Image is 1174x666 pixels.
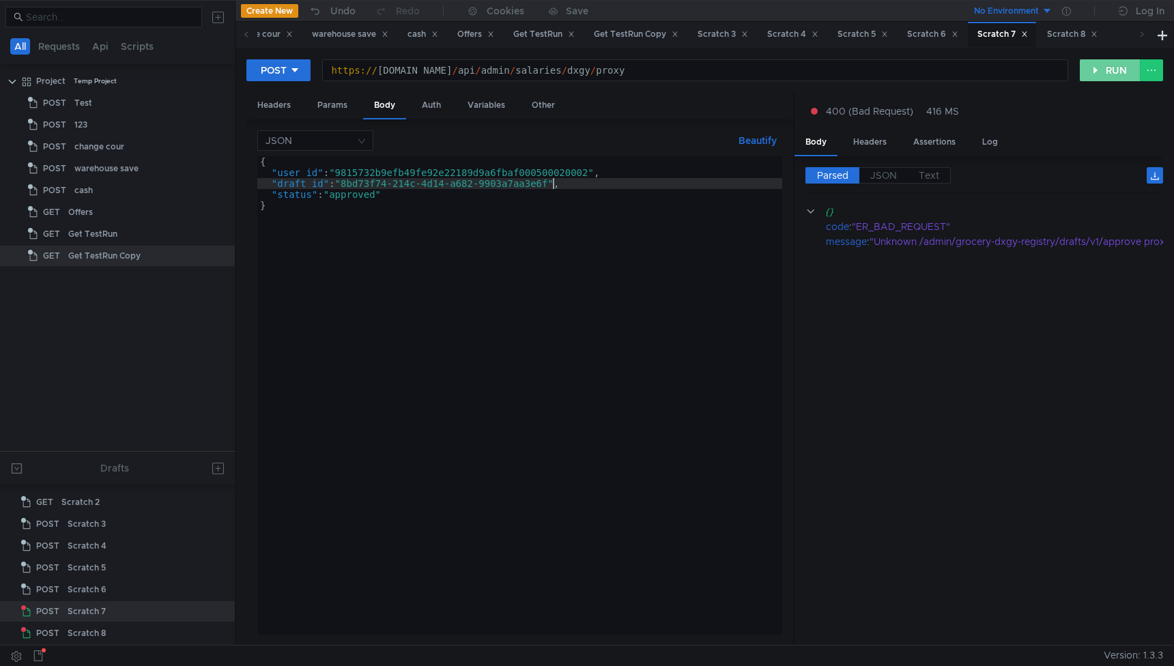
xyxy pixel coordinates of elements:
button: Beautify [733,132,782,149]
span: POST [36,514,59,534]
div: message [826,234,867,249]
span: GET [43,202,60,222]
span: POST [43,158,66,179]
div: Assertions [902,130,967,155]
span: Version: 1.3.3 [1104,646,1163,665]
span: POST [43,136,66,157]
span: GET [36,492,53,512]
div: Body [363,93,406,119]
div: Redo [396,3,420,19]
div: change cour [231,27,293,42]
div: Variables [457,93,516,118]
div: Other [521,93,566,118]
span: POST [36,601,59,622]
div: cash [74,180,93,201]
div: Scratch 6 [907,27,958,42]
button: Api [88,38,113,55]
div: Scratch 7 [68,601,106,622]
button: Undo [298,1,365,21]
button: POST [246,59,311,81]
span: Text [919,169,939,182]
div: Get TestRun Copy [68,246,141,266]
div: Undo [330,3,356,19]
div: Get TestRun [513,27,575,42]
input: Search... [26,10,194,25]
div: Scratch 3 [68,514,106,534]
div: Headers [246,93,302,118]
span: POST [36,623,59,643]
div: Scratch 4 [68,536,106,556]
div: Scratch 8 [68,623,106,643]
div: Scratch 5 [68,558,106,578]
div: change cour [74,136,124,157]
div: No Environment [974,5,1039,18]
div: cash [407,27,438,42]
div: Cookies [487,3,524,19]
button: All [10,38,30,55]
span: JSON [870,169,897,182]
div: Get TestRun [68,224,117,244]
div: 416 MS [926,105,959,117]
span: GET [43,224,60,244]
div: Offers [457,27,494,42]
div: Auth [411,93,452,118]
div: POST [261,63,287,78]
div: Offers [68,202,93,222]
div: 123 [74,115,87,135]
div: Scratch 8 [1047,27,1098,42]
span: POST [43,115,66,135]
button: Create New [241,4,298,18]
button: Requests [34,38,84,55]
div: Log In [1136,3,1164,19]
div: Project [36,71,66,91]
div: Scratch 4 [767,27,818,42]
button: RUN [1080,59,1141,81]
div: Body [794,130,837,156]
div: Get TestRun Copy [594,27,678,42]
div: Headers [842,130,898,155]
button: Redo [365,1,429,21]
div: Log [971,130,1009,155]
div: Scratch 5 [837,27,888,42]
span: POST [43,180,66,201]
button: Scripts [117,38,158,55]
div: warehouse save [312,27,388,42]
span: POST [43,93,66,113]
div: Scratch 3 [698,27,748,42]
div: warehouse save [74,158,139,179]
div: Scratch 7 [977,27,1028,42]
span: 400 (Bad Request) [826,104,913,119]
div: Scratch 6 [68,579,106,600]
span: POST [36,536,59,556]
span: POST [36,558,59,578]
span: GET [43,246,60,266]
span: POST [36,579,59,600]
div: Drafts [100,460,129,476]
div: Temp Project [74,71,117,91]
div: Scratch 2 [61,492,100,512]
div: code [826,219,849,234]
div: Params [306,93,358,118]
span: Parsed [817,169,848,182]
div: Test [74,93,92,113]
div: Save [566,6,588,16]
